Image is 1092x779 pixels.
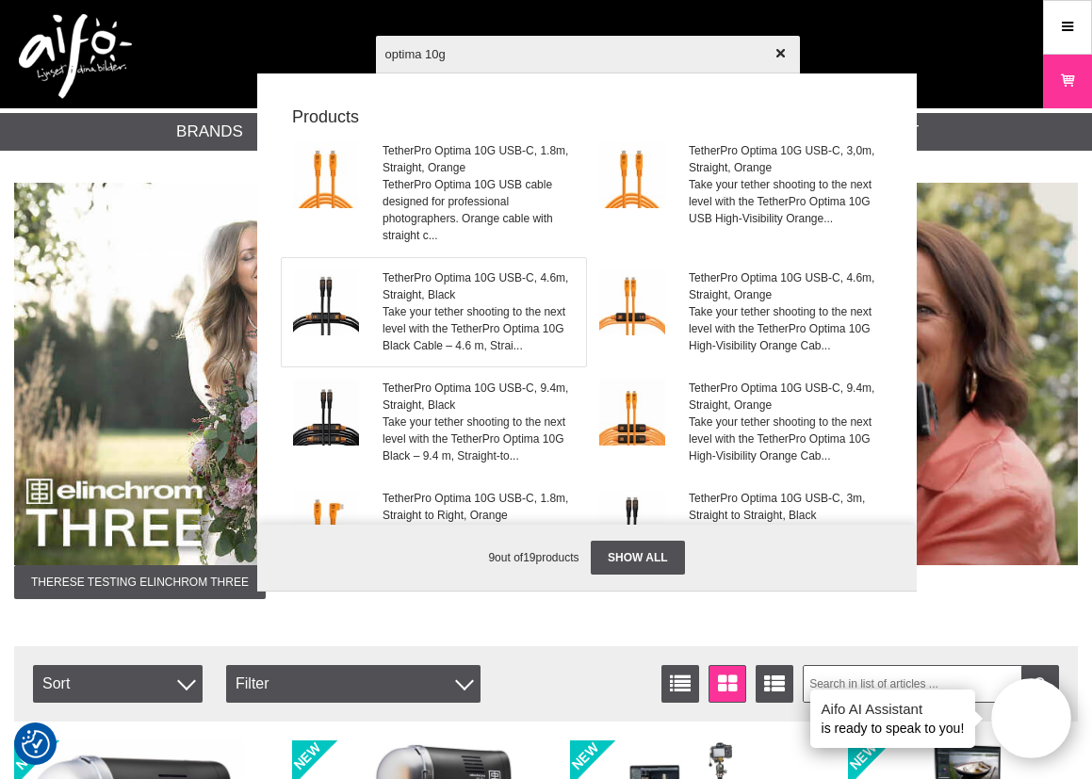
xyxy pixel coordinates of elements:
a: TetherPro Optima 10G USB-C, 9.4m, Straight, OrangeTake your tether shooting to the next level wit... [588,368,892,477]
span: TetherPro Optima 10G USB-C, 1.8m, Straight, Orange [383,142,574,176]
a: TetherPro Optima 10G USB-C, 4.6m, Straight, BlackTake your tether shooting to the next level with... [282,258,586,366]
span: 9 [488,551,495,564]
span: out of [495,551,523,564]
input: Search products ... [376,21,800,87]
img: tt-cuc15g2-blk.jpg [293,269,359,335]
a: Brands [176,120,243,144]
img: tt-cucxg2-org-001.jpg [599,142,665,208]
img: tt-cuc31g2-blk.jpg [293,380,359,446]
span: TetherPro Optima 10G USB cable designed for professional photographers. Orange cable with straigh... [383,176,574,244]
a: TetherPro Optima 10G USB-C, 3,0m, Straight, OrangeTake your tether shooting to the next level wit... [588,131,892,256]
img: tt-cuc31g2-org.jpg [599,380,665,446]
img: tt-cuc15g2-org.jpg [599,269,665,335]
span: TetherPro Optima 10G USB-C, 4.6m, Straight, Orange [689,269,880,303]
span: TetherPro Optima 10G USB-C, 4.6m, Straight, Black [383,269,574,303]
img: tt-cucxg2-org-001.jpg [293,142,359,208]
img: logo.png [19,14,132,99]
span: TetherPro Optima 10G USB-C, 9.4m, Straight, Black [383,380,574,414]
span: Take your tether shooting to the next level with the TetherPro Optima 10G Black – 9.4 m, Straight... [383,414,574,464]
a: TetherPro Optima 10G USB-C, 3m, Straight to Straight, BlackTake your tether shooting to the next ... [588,479,892,587]
strong: Products [281,105,893,130]
span: TetherPro Optima 10G USB-C, 3,0m, Straight, Orange [689,142,880,176]
span: 19 [523,551,535,564]
span: Take your tether shooting to the next level with the TetherPro Optima 10G USB High-Visibility Ora... [689,176,880,227]
span: TetherPro Optima 10G USB-C, 3m, Straight to Straight, Black [689,490,880,524]
span: products [536,551,579,564]
span: Take your tether shooting to the next level with the TetherPro Optima 10G High-Visibility Orange ... [689,303,880,354]
button: Consent Preferences [22,727,50,761]
a: TetherPro Optima 10G USB-C, 4.6m, Straight, OrangeTake your tether shooting to the next level wit... [588,258,892,366]
span: Take your tether shooting to the next level with the TetherPro Optima 10G High-Visibility Orange ... [689,414,880,464]
a: TetherPro Optima 10G USB-C, 9.4m, Straight, BlackTake your tether shooting to the next level with... [282,368,586,477]
a: Show all [591,541,685,575]
a: TetherPro Optima 10G USB-C, 1.8m, Straight to Right, OrangeTake your tether shooting to the next ... [282,479,586,587]
img: tt-cuc10g2-blk.jpg [599,490,665,556]
img: Revisit consent button [22,730,50,758]
span: Take your tether shooting to the next level with the TetherPro Optima 10G Black Cable – 4.6 m, St... [383,303,574,354]
span: TetherPro Optima 10G USB-C, 1.8m, Straight to Right, Orange [383,490,574,524]
span: TetherPro Optima 10G USB-C, 9.4m, Straight, Orange [689,380,880,414]
img: tt-cucxrtg2-org-001.jpg [293,490,359,556]
a: TetherPro Optima 10G USB-C, 1.8m, Straight, OrangeTetherPro Optima 10G USB cable designed for pro... [282,131,586,256]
